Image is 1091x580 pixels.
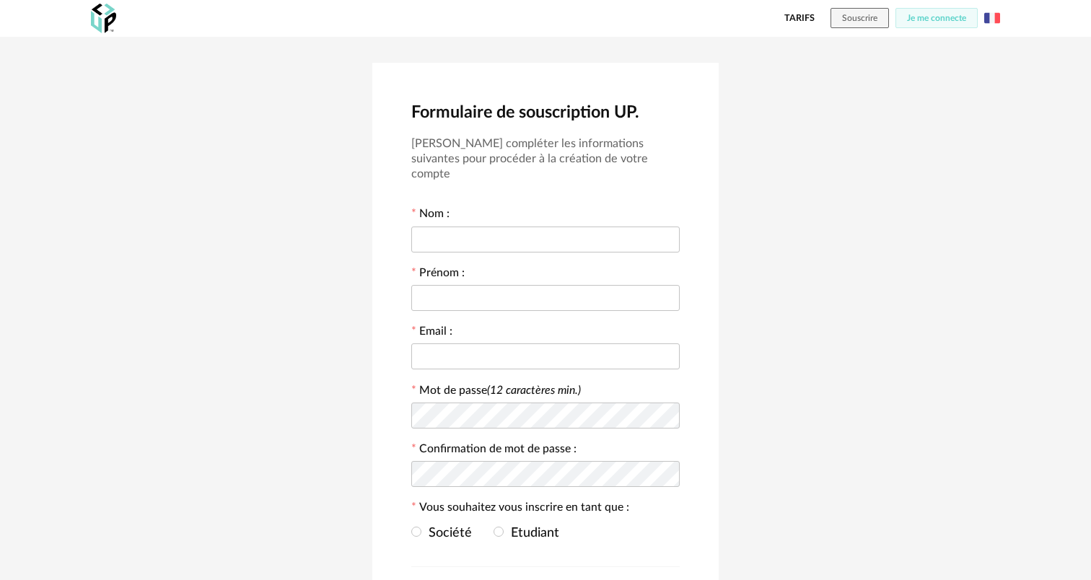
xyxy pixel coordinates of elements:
[842,14,877,22] span: Souscrire
[411,268,465,282] label: Prénom :
[487,385,581,396] i: (12 caractères min.)
[421,527,472,540] span: Société
[831,8,889,28] button: Souscrire
[411,326,452,340] label: Email :
[895,8,978,28] button: Je me connecte
[504,527,559,540] span: Etudiant
[419,385,581,396] label: Mot de passe
[411,444,577,458] label: Confirmation de mot de passe :
[411,102,680,123] h2: Formulaire de souscription UP.
[411,502,629,517] label: Vous souhaitez vous inscrire en tant que :
[91,4,116,33] img: OXP
[784,8,815,28] a: Tarifs
[907,14,966,22] span: Je me connecte
[984,10,1000,26] img: fr
[411,208,450,223] label: Nom :
[411,136,680,182] h3: [PERSON_NAME] compléter les informations suivantes pour procéder à la création de votre compte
